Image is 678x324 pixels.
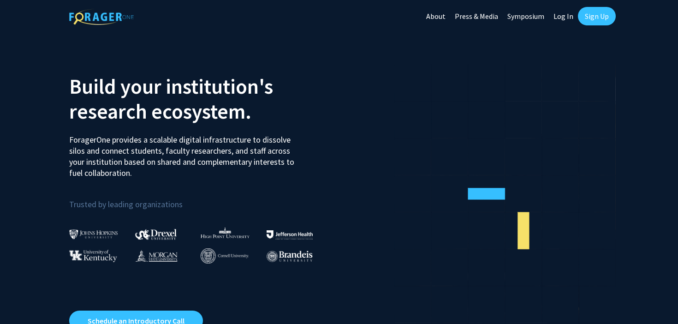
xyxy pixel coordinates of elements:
[69,74,332,124] h2: Build your institution's research ecosystem.
[135,229,177,240] img: Drexel University
[69,229,118,239] img: Johns Hopkins University
[267,230,313,239] img: Thomas Jefferson University
[578,7,616,25] a: Sign Up
[639,282,671,317] iframe: Chat
[69,9,134,25] img: ForagerOne Logo
[69,127,301,179] p: ForagerOne provides a scalable digital infrastructure to dissolve silos and connect students, fac...
[201,227,250,238] img: High Point University
[69,186,332,211] p: Trusted by leading organizations
[201,248,249,264] img: Cornell University
[267,251,313,262] img: Brandeis University
[69,250,117,262] img: University of Kentucky
[135,250,178,262] img: Morgan State University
